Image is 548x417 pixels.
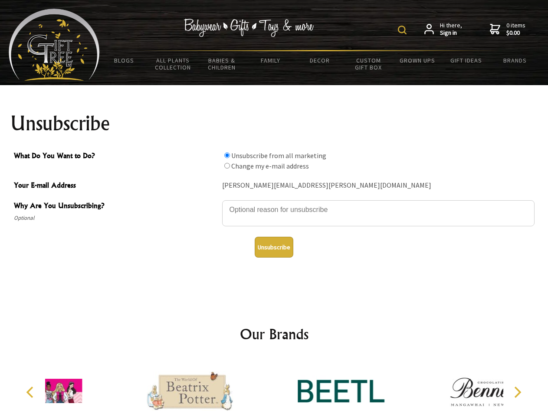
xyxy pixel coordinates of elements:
[440,29,462,37] strong: Sign in
[424,22,462,37] a: Hi there,Sign in
[14,213,218,223] span: Optional
[295,51,344,69] a: Decor
[222,179,535,192] div: [PERSON_NAME][EMAIL_ADDRESS][PERSON_NAME][DOMAIN_NAME]
[224,152,230,158] input: What Do You Want to Do?
[14,150,218,163] span: What Do You Want to Do?
[490,22,525,37] a: 0 items$0.00
[442,51,491,69] a: Gift Ideas
[398,26,407,34] img: product search
[440,22,462,37] span: Hi there,
[10,113,538,134] h1: Unsubscribe
[246,51,295,69] a: Family
[22,383,41,402] button: Previous
[14,200,218,213] span: Why Are You Unsubscribing?
[231,151,326,160] label: Unsubscribe from all marketing
[344,51,393,76] a: Custom Gift Box
[393,51,442,69] a: Grown Ups
[197,51,246,76] a: Babies & Children
[508,383,527,402] button: Next
[9,9,100,81] img: Babyware - Gifts - Toys and more...
[14,180,218,192] span: Your E-mail Address
[184,19,314,37] img: Babywear - Gifts - Toys & more
[100,51,149,69] a: BLOGS
[17,324,531,344] h2: Our Brands
[506,29,525,37] strong: $0.00
[149,51,198,76] a: All Plants Collection
[255,237,293,258] button: Unsubscribe
[506,21,525,37] span: 0 items
[491,51,540,69] a: Brands
[222,200,535,226] textarea: Why Are You Unsubscribing?
[231,162,309,170] label: Change my e-mail address
[224,163,230,169] input: What Do You Want to Do?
